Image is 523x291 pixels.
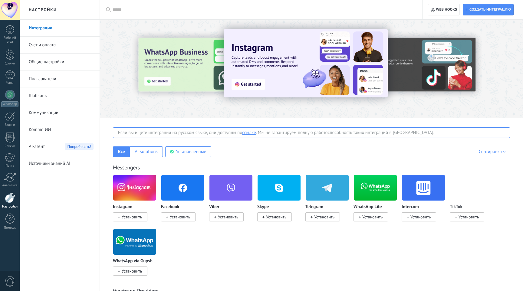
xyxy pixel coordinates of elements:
p: Skype [257,204,269,210]
img: logo_main.png [113,227,156,257]
p: Viber [209,204,219,210]
span: Установить [122,268,142,274]
img: logo_main.png [402,173,445,202]
span: Установить [314,214,334,220]
p: WhatsApp Lite [354,204,382,210]
img: logo_main.png [354,173,397,202]
img: Slide 1 [224,29,388,97]
li: Шаблоны [20,87,100,104]
a: Пользователи [29,70,94,87]
a: Шаблоны [29,87,94,104]
span: Установить [459,214,479,220]
button: Web hooks [428,4,460,15]
li: AI-агент [20,138,100,155]
span: Web hooks [436,7,457,12]
img: skype.png [258,173,301,202]
a: Коммуникации [29,104,94,121]
div: Списки [1,144,19,148]
a: Счет и оплата [29,37,94,54]
li: Интеграции [20,20,100,37]
div: Почта [1,164,19,168]
li: Счет и оплата [20,37,100,54]
li: Пользователи [20,70,100,87]
a: Интеграции [29,20,94,37]
div: Intercom [402,175,450,229]
li: Kommo ИИ [20,121,100,138]
p: Instagram [113,204,132,210]
span: Установить [170,214,190,220]
img: telegram.png [306,173,349,202]
p: Intercom [402,204,419,210]
p: Telegram [305,204,323,210]
div: Рабочий стол [1,36,19,44]
div: TikTok [450,175,498,229]
span: Попробовать! [65,143,94,150]
span: Установить [266,214,286,220]
span: AI-агент [29,138,45,155]
div: Сделки [1,62,19,66]
span: Создать интеграцию [469,7,511,12]
a: Kommo ИИ [29,121,94,138]
p: Facebook [161,204,179,210]
div: Помощь [1,226,19,230]
div: Сортировка [479,149,508,155]
div: AI solutions [135,149,158,155]
span: Установить [122,214,142,220]
a: AI-агентПопробовать! [29,138,94,155]
img: Slide 3 [138,38,267,92]
div: Задачи [1,123,19,127]
div: Чаты [1,81,19,85]
div: Viber [209,175,257,229]
span: Установить [218,214,238,220]
p: WhatsApp via Gupshup [113,259,156,264]
li: Коммуникации [20,104,100,121]
div: Настройки [1,205,19,209]
button: Создать интеграцию [463,4,514,15]
img: facebook.png [161,173,204,202]
div: Facebook [161,175,209,229]
a: Messengers [113,164,140,171]
div: Telegram [305,175,354,229]
img: Slide 2 [347,38,476,92]
div: WhatsApp via Gupshup [113,229,161,283]
div: WhatsApp [1,101,18,107]
a: ссылке [242,130,256,136]
span: Установить [410,214,431,220]
div: Все [118,149,125,155]
img: viber.png [209,173,252,202]
p: TikTok [450,204,462,210]
div: Аналитика [1,184,19,188]
div: Если вы ищете интеграции на русском языке, они доступны по . Мы не гарантируем полную работоспосо... [113,127,510,138]
li: Источники знаний AI [20,155,100,172]
li: Общие настройки [20,54,100,70]
a: Источники знаний AI [29,155,94,172]
a: Общие настройки [29,54,94,70]
span: Установить [362,214,383,220]
div: WhatsApp Lite [354,175,402,229]
div: Установленные [176,149,206,155]
img: instagram.png [113,173,156,202]
div: Instagram [113,175,161,229]
div: Skype [257,175,305,229]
